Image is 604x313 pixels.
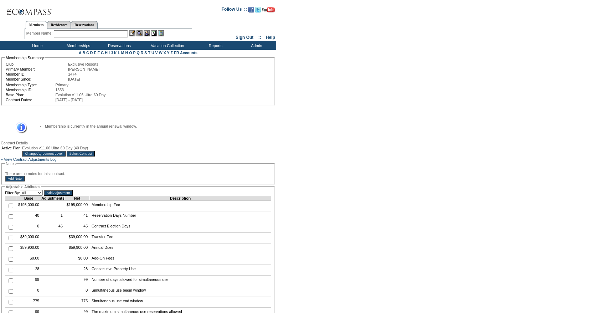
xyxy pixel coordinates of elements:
td: Memberships [57,41,98,50]
td: 45 [41,222,65,233]
td: Reservations [98,41,139,50]
td: Membership ID: [6,88,55,92]
td: $195,000.00 [64,201,89,211]
a: X [164,51,166,55]
a: B [82,51,85,55]
a: V [155,51,158,55]
td: Membership Type: [6,83,55,87]
td: $59,900.00 [16,243,41,254]
a: J [111,51,113,55]
a: D [90,51,93,55]
a: Follow us on Twitter [255,9,261,13]
td: 0 [16,286,41,297]
span: Evolution v11.06 Ultra 60 Day (40 Day) [22,146,88,150]
a: Help [266,35,275,40]
img: Become our fan on Facebook [248,7,254,12]
div: Contract Details [1,141,275,145]
a: C [86,51,89,55]
td: Member ID: [6,72,67,76]
a: Q [136,51,139,55]
a: A [79,51,81,55]
td: Primary Member: [6,67,67,71]
a: » View Contract Adjustments Log [1,157,57,161]
img: Information Message [11,122,27,134]
img: Impersonate [144,30,150,36]
td: Admin [235,41,276,50]
td: 775 [16,297,41,308]
a: Subscribe to our YouTube Channel [262,9,275,13]
a: L [118,51,120,55]
img: Reservations [151,30,157,36]
td: 28 [16,265,41,276]
span: 1474 [68,72,77,76]
a: I [109,51,110,55]
td: 40 [16,211,41,222]
a: Reservations [71,21,98,29]
img: b_edit.gif [129,30,135,36]
a: Become our fan on Facebook [248,9,254,13]
td: Adjustments [41,196,65,201]
a: Z [170,51,173,55]
legend: Notes [5,161,16,166]
td: Vacation Collection [139,41,194,50]
td: Reports [194,41,235,50]
td: 41 [64,211,89,222]
td: 775 [64,297,89,308]
td: $195,000.00 [16,201,41,211]
td: Follow Us :: [222,6,247,15]
img: View [136,30,143,36]
td: $59,900.00 [64,243,89,254]
td: Add-On Fees [90,254,271,265]
a: P [133,51,136,55]
td: $39,000.00 [64,233,89,243]
td: Net [64,196,89,201]
a: Sign Out [236,35,253,40]
td: 99 [64,276,89,286]
a: S [144,51,147,55]
span: :: [258,35,261,40]
td: Membership Fee [90,201,271,211]
td: Consecutive Property Use [90,265,271,276]
a: F [97,51,100,55]
span: [DATE] [68,77,80,81]
a: Residences [47,21,71,29]
span: [PERSON_NAME] [68,67,99,71]
td: Base [16,196,41,201]
input: Select Contract [67,151,95,156]
td: Member Since: [6,77,67,81]
legend: Adjustable Attributes [5,185,41,189]
a: T [148,51,150,55]
td: Contract Dates: [6,98,55,102]
input: Change Agreement Level [22,151,65,156]
li: Membership is currently in the annual renewal window. [45,124,264,128]
td: $0.00 [64,254,89,265]
input: Add Adjustment [44,190,73,196]
img: Compass Home [6,2,52,16]
td: Annual Dues [90,243,271,254]
a: M [121,51,124,55]
img: Follow us on Twitter [255,7,261,12]
a: K [114,51,117,55]
td: Contract Election Days [90,222,271,233]
img: b_calculator.gif [158,30,164,36]
td: $39,000.00 [16,233,41,243]
input: Add Note [5,176,25,181]
td: $0.00 [16,254,41,265]
span: Primary [55,83,68,87]
td: Simultaneous use begin window [90,286,271,297]
td: 0 [64,286,89,297]
span: Evolution v11.06 Ultra 60 Day [55,93,105,97]
a: O [129,51,132,55]
td: 0 [16,222,41,233]
td: Club: [6,62,67,66]
td: 1 [41,211,65,222]
a: Members [26,21,47,29]
a: R [141,51,144,55]
td: Transfer Fee [90,233,271,243]
a: Y [167,51,170,55]
td: Home [16,41,57,50]
a: G [101,51,104,55]
span: [DATE] - [DATE] [55,98,83,102]
td: Filter By: [5,190,43,196]
td: 99 [16,276,41,286]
